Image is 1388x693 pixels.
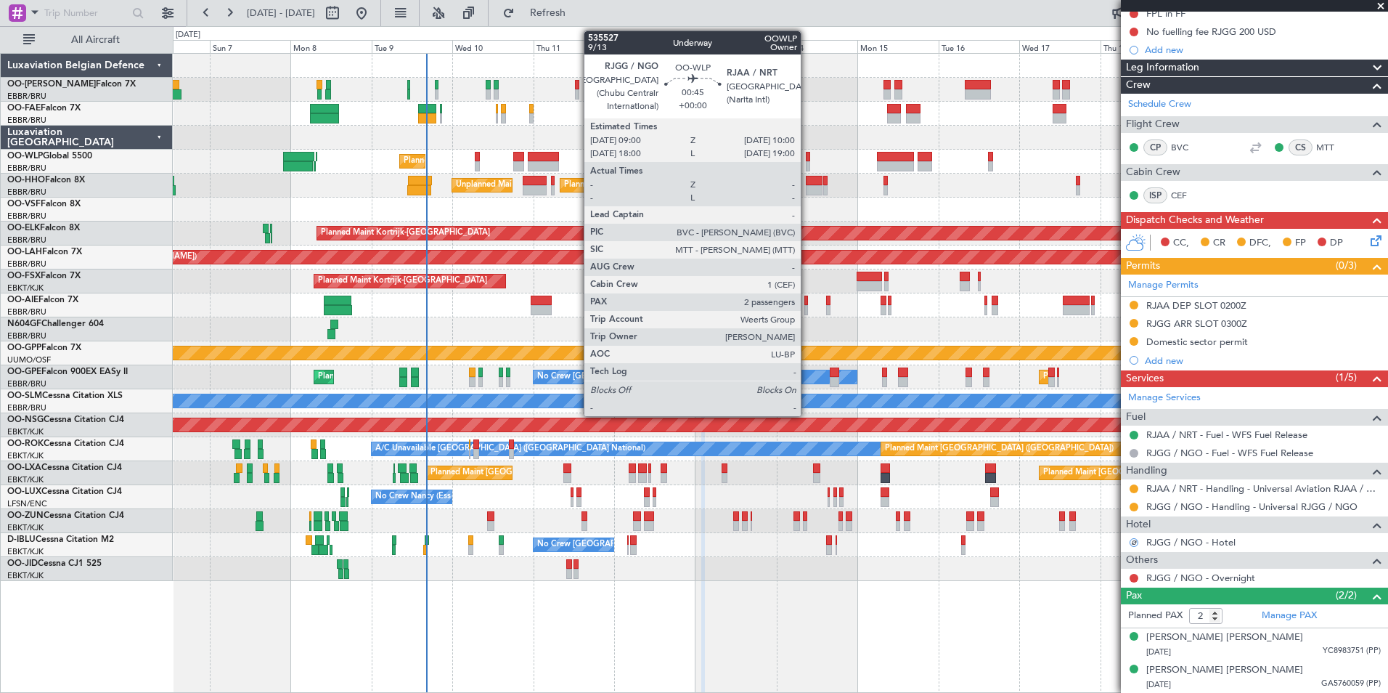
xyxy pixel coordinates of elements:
[210,40,291,53] div: Sun 7
[1043,462,1272,484] div: Planned Maint [GEOGRAPHIC_DATA] ([GEOGRAPHIC_DATA])
[1146,663,1303,678] div: [PERSON_NAME] [PERSON_NAME]
[7,402,46,413] a: EBBR/BRU
[7,559,102,568] a: OO-JIDCessna CJ1 525
[1146,429,1307,441] a: RJAA / NRT - Fuel - WFS Fuel Release
[1143,139,1167,155] div: CP
[7,176,85,185] a: OO-HHOFalcon 8X
[7,546,44,557] a: EBKT/KJK
[1126,258,1160,275] span: Permits
[7,296,78,304] a: OO-AIEFalcon 7X
[7,152,43,161] span: OO-WLP
[7,187,46,198] a: EBBR/BRU
[44,2,128,24] input: Trip Number
[1146,25,1276,38] div: No fuelling fee RJGG 200 USD
[1330,236,1343,251] span: DP
[1262,609,1317,623] a: Manage PAX
[1126,552,1158,569] span: Others
[537,366,780,388] div: No Crew [GEOGRAPHIC_DATA] ([GEOGRAPHIC_DATA] National)
[777,40,858,53] div: Sun 14
[7,511,124,520] a: OO-ZUNCessna Citation CJ4
[404,150,479,172] div: Planned Maint Liege
[7,272,81,280] a: OO-FSXFalcon 7X
[1128,278,1199,293] a: Manage Permits
[7,439,44,448] span: OO-ROK
[1323,645,1381,657] span: YC8983751 (PP)
[1289,139,1313,155] div: CS
[7,176,45,185] span: OO-HHO
[1126,516,1151,533] span: Hotel
[38,35,153,45] span: All Aircraft
[7,511,44,520] span: OO-ZUN
[1126,588,1142,604] span: Pax
[7,426,44,437] a: EBKT/KJK
[7,498,47,509] a: LFSN/ENC
[318,366,581,388] div: Planned Maint [GEOGRAPHIC_DATA] ([GEOGRAPHIC_DATA] National)
[7,344,41,352] span: OO-GPP
[7,570,44,581] a: EBKT/KJK
[7,463,41,472] span: OO-LXA
[857,40,939,53] div: Mon 15
[7,535,36,544] span: D-IBLU
[7,104,81,113] a: OO-FAEFalcon 7X
[247,7,315,20] span: [DATE] - [DATE]
[7,283,44,293] a: EBKT/KJK
[1128,391,1201,405] a: Manage Services
[1126,116,1180,133] span: Flight Crew
[7,416,124,424] a: OO-NSGCessna Citation CJ4
[564,174,684,196] div: Planned Maint Geneva (Cointrin)
[7,559,38,568] span: OO-JID
[7,200,81,208] a: OO-VSFFalcon 8X
[1295,236,1306,251] span: FP
[7,152,92,161] a: OO-WLPGlobal 5500
[1146,299,1246,312] div: RJAA DEP SLOT 0200Z
[614,40,695,53] div: Fri 12
[1171,189,1204,202] a: CEF
[1126,212,1264,229] span: Dispatch Checks and Weather
[1126,164,1180,181] span: Cabin Crew
[1143,187,1167,203] div: ISP
[1145,44,1381,56] div: Add new
[7,463,122,472] a: OO-LXACessna Citation CJ4
[1126,370,1164,387] span: Services
[7,320,104,328] a: N604GFChallenger 604
[1171,141,1204,154] a: BVC
[1128,609,1183,623] label: Planned PAX
[7,91,46,102] a: EBBR/BRU
[1146,447,1313,459] a: RJGG / NGO - Fuel - WFS Fuel Release
[456,174,653,196] div: Unplanned Maint [US_STATE] ([GEOGRAPHIC_DATA])
[176,29,200,41] div: [DATE]
[7,392,42,400] span: OO-SLM
[7,354,51,365] a: UUMO/OSF
[7,296,38,304] span: OO-AIE
[7,344,81,352] a: OO-GPPFalcon 7X
[7,474,44,485] a: EBKT/KJK
[1145,354,1381,367] div: Add new
[1019,40,1101,53] div: Wed 17
[7,416,44,424] span: OO-NSG
[7,392,123,400] a: OO-SLMCessna Citation XLS
[1146,572,1255,584] a: RJGG / NGO - Overnight
[321,222,490,244] div: Planned Maint Kortrijk-[GEOGRAPHIC_DATA]
[1126,409,1146,426] span: Fuel
[7,163,46,174] a: EBBR/BRU
[7,307,46,317] a: EBBR/BRU
[7,80,96,89] span: OO-[PERSON_NAME]
[375,438,645,460] div: A/C Unavailable [GEOGRAPHIC_DATA] ([GEOGRAPHIC_DATA] National)
[318,270,487,292] div: Planned Maint Kortrijk-[GEOGRAPHIC_DATA]
[1321,678,1381,690] span: GA5760059 (PP)
[1146,317,1247,330] div: RJGG ARR SLOT 0300Z
[7,248,82,256] a: OO-LAHFalcon 7X
[7,487,41,496] span: OO-LUX
[7,535,114,544] a: D-IBLUCessna Citation M2
[16,28,158,52] button: All Aircraft
[7,224,40,232] span: OO-ELK
[7,450,44,461] a: EBKT/KJK
[290,40,372,53] div: Mon 8
[534,40,615,53] div: Thu 11
[1146,631,1303,645] div: [PERSON_NAME] [PERSON_NAME]
[939,40,1020,53] div: Tue 16
[1146,482,1381,495] a: RJAA / NRT - Handling - Universal Aviation RJAA / NRT
[1126,463,1167,479] span: Handling
[372,40,453,53] div: Tue 9
[1101,40,1182,53] div: Thu 18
